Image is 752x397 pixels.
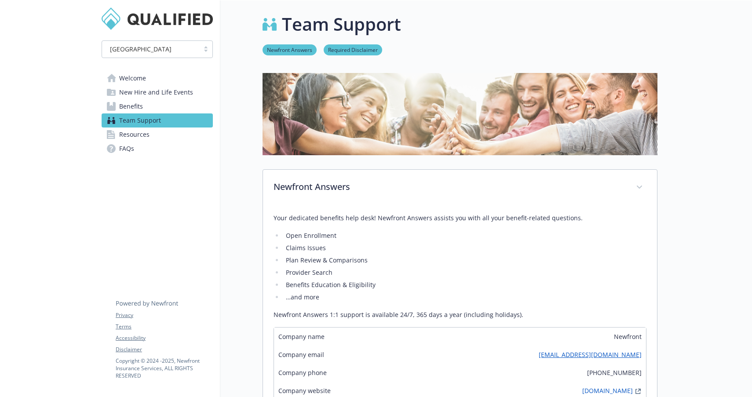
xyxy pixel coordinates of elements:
p: Newfront Answers 1:1 support is available 24/7, 365 days a year (including holidays). [274,310,646,320]
li: Plan Review & Comparisons [283,255,646,266]
p: Your dedicated benefits help desk! Newfront Answers assists you with all your benefit-related que... [274,213,646,223]
span: Company phone [278,368,327,377]
a: [EMAIL_ADDRESS][DOMAIN_NAME] [539,350,642,359]
a: New Hire and Life Events [102,85,213,99]
a: Required Disclaimer [324,45,382,54]
span: FAQs [119,142,134,156]
a: Welcome [102,71,213,85]
img: team support page banner [263,73,657,155]
a: [DOMAIN_NAME] [582,386,633,397]
li: Provider Search [283,267,646,278]
a: FAQs [102,142,213,156]
h1: Team Support [282,11,401,37]
p: Copyright © 2024 - 2025 , Newfront Insurance Services, ALL RIGHTS RESERVED [116,357,212,379]
span: [GEOGRAPHIC_DATA] [110,44,172,54]
li: Claims Issues [283,243,646,253]
li: Benefits Education & Eligibility [283,280,646,290]
span: Company website [278,386,331,397]
a: Resources [102,127,213,142]
span: Company name [278,332,325,341]
a: Disclaimer [116,346,212,353]
a: Terms [116,323,212,331]
a: Privacy [116,311,212,319]
a: external [633,386,643,397]
span: Company email [278,350,324,359]
span: Benefits [119,99,143,113]
span: Newfront [614,332,642,341]
a: Team Support [102,113,213,127]
p: Newfront Answers [274,180,625,193]
a: Newfront Answers [263,45,317,54]
div: Newfront Answers [263,170,657,206]
span: [PHONE_NUMBER] [587,368,642,377]
a: Accessibility [116,334,212,342]
span: Resources [119,127,150,142]
span: [GEOGRAPHIC_DATA] [106,44,195,54]
li: …and more [283,292,646,302]
span: Team Support [119,113,161,127]
li: Open Enrollment [283,230,646,241]
span: New Hire and Life Events [119,85,193,99]
span: Welcome [119,71,146,85]
a: Benefits [102,99,213,113]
